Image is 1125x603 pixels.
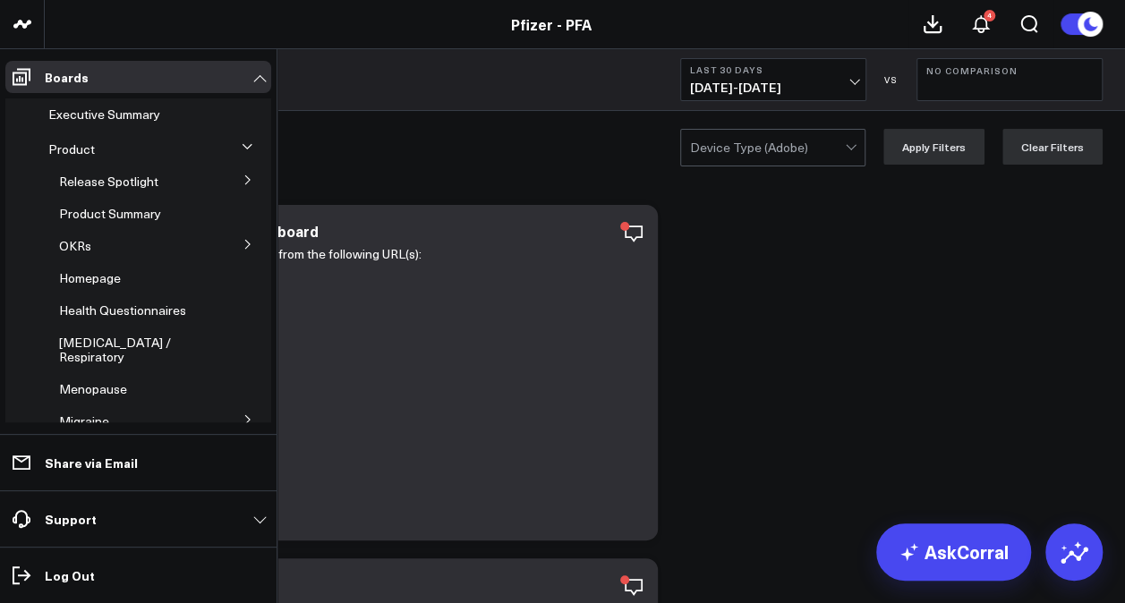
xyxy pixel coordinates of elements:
[926,65,1093,76] b: No Comparison
[59,207,161,221] a: Product Summary
[59,269,121,286] span: Homepage
[690,64,857,75] b: Last 30 Days
[59,205,161,222] span: Product Summary
[883,129,984,165] button: Apply Filters
[59,380,127,397] span: Menopause
[916,58,1103,101] button: No Comparison
[59,334,171,365] span: [MEDICAL_DATA] / Respiratory
[59,335,217,364] a: [MEDICAL_DATA] / Respiratory
[45,568,95,582] p: Log Out
[48,106,160,123] span: Executive Summary
[5,559,271,591] a: Log Out
[690,81,857,95] span: [DATE] - [DATE]
[45,455,138,470] p: Share via Email
[59,412,109,429] span: Migraine
[59,239,91,253] a: OKRs
[59,174,158,189] a: Release Spotlight
[59,173,158,190] span: Release Spotlight
[48,107,160,122] a: Executive Summary
[984,10,995,21] div: 4
[59,271,121,285] a: Homepage
[48,140,95,157] span: Product
[81,243,631,266] p: This dashboard only contains data from the following URL(s):
[59,414,109,429] a: Migraine
[59,301,186,318] span: Health Questionnaires
[45,70,89,84] p: Boards
[45,512,97,526] p: Support
[875,74,908,85] div: VS
[48,142,95,157] a: Product
[59,382,127,396] a: Menopause
[680,58,866,101] button: Last 30 Days[DATE]-[DATE]
[511,14,592,34] a: Pfizer - PFA
[1002,129,1103,165] button: Clear Filters
[59,237,91,254] span: OKRs
[59,303,186,318] a: Health Questionnaires
[116,266,631,288] li: [URL][DOMAIN_NAME]
[876,523,1031,581] a: AskCorral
